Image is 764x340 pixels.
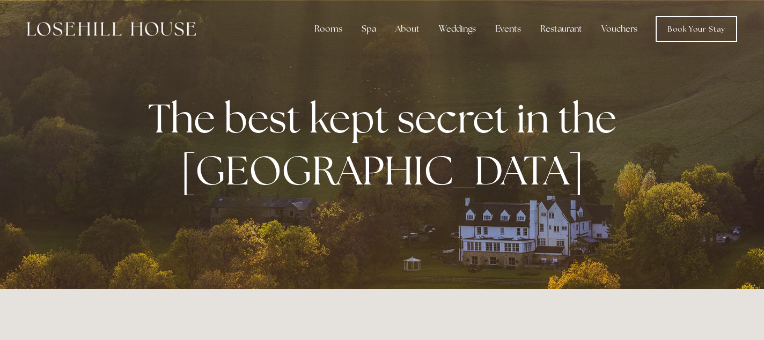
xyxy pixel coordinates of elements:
[353,18,385,40] div: Spa
[387,18,428,40] div: About
[430,18,484,40] div: Weddings
[532,18,591,40] div: Restaurant
[148,92,625,197] strong: The best kept secret in the [GEOGRAPHIC_DATA]
[27,22,196,36] img: Losehill House
[593,18,646,40] a: Vouchers
[656,16,737,42] a: Book Your Stay
[306,18,351,40] div: Rooms
[487,18,530,40] div: Events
